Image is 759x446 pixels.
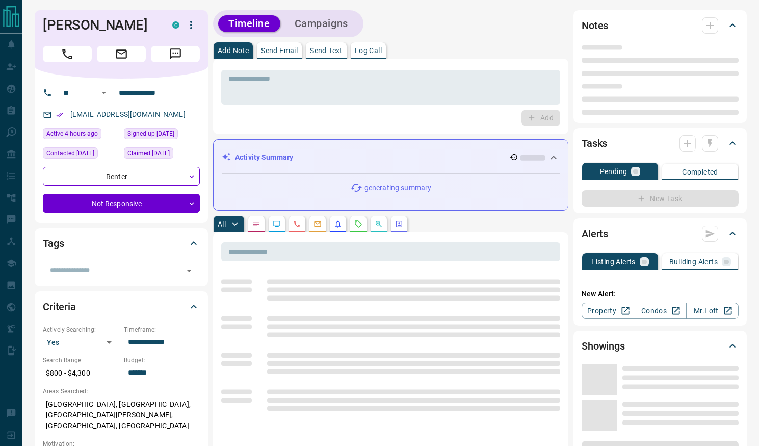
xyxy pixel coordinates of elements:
[395,220,403,228] svg: Agent Actions
[582,135,607,152] h2: Tasks
[582,131,739,156] div: Tasks
[97,46,146,62] span: Email
[293,220,301,228] svg: Calls
[218,47,249,54] p: Add Note
[686,303,739,319] a: Mr.Loft
[43,365,119,382] p: $800 - $4,300
[334,220,342,228] svg: Listing Alerts
[43,334,119,351] div: Yes
[56,111,63,118] svg: Email Verified
[582,221,739,246] div: Alerts
[354,220,362,228] svg: Requests
[151,46,200,62] span: Message
[634,303,686,319] a: Condos
[355,47,382,54] p: Log Call
[124,356,200,365] p: Budget:
[582,289,739,300] p: New Alert:
[364,183,431,193] p: generating summary
[43,17,157,33] h1: [PERSON_NAME]
[682,168,718,176] p: Completed
[43,396,200,434] p: [GEOGRAPHIC_DATA], [GEOGRAPHIC_DATA], [GEOGRAPHIC_DATA][PERSON_NAME], [GEOGRAPHIC_DATA], [GEOGRAP...
[43,128,119,142] div: Sat Aug 16 2025
[43,167,200,186] div: Renter
[582,13,739,38] div: Notes
[127,129,174,139] span: Signed up [DATE]
[252,220,260,228] svg: Notes
[591,258,636,265] p: Listing Alerts
[46,148,94,158] span: Contacted [DATE]
[43,235,64,252] h2: Tags
[124,325,200,334] p: Timeframe:
[172,21,179,29] div: condos.ca
[43,46,92,62] span: Call
[310,47,343,54] p: Send Text
[375,220,383,228] svg: Opportunities
[127,148,170,158] span: Claimed [DATE]
[582,17,608,34] h2: Notes
[313,220,322,228] svg: Emails
[43,147,119,162] div: Thu Aug 07 2025
[124,128,200,142] div: Thu Aug 07 2025
[43,231,200,256] div: Tags
[43,294,200,319] div: Criteria
[582,226,608,242] h2: Alerts
[43,194,200,213] div: Not Responsive
[98,87,110,99] button: Open
[46,129,98,139] span: Active 4 hours ago
[235,152,293,163] p: Activity Summary
[222,148,560,167] div: Activity Summary
[273,220,281,228] svg: Lead Browsing Activity
[218,220,226,228] p: All
[669,258,718,265] p: Building Alerts
[70,110,186,118] a: [EMAIL_ADDRESS][DOMAIN_NAME]
[582,303,634,319] a: Property
[182,264,196,278] button: Open
[261,47,298,54] p: Send Email
[43,299,76,315] h2: Criteria
[43,387,200,396] p: Areas Searched:
[600,168,627,175] p: Pending
[218,15,280,32] button: Timeline
[582,334,739,358] div: Showings
[124,147,200,162] div: Thu Aug 07 2025
[43,356,119,365] p: Search Range:
[43,325,119,334] p: Actively Searching:
[582,338,625,354] h2: Showings
[284,15,358,32] button: Campaigns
